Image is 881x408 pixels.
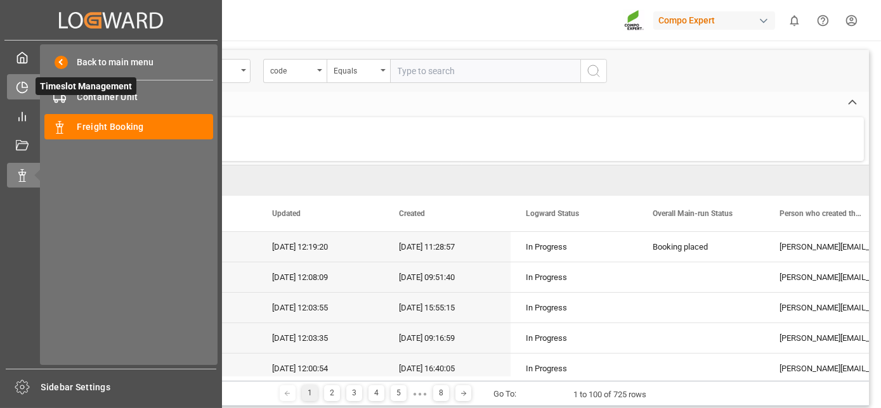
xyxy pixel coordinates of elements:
[384,323,511,353] div: [DATE] 09:16:59
[413,389,427,398] div: ● ● ●
[369,385,384,401] div: 4
[324,385,340,401] div: 2
[526,233,622,262] div: In Progress
[77,120,214,134] span: Freight Booking
[433,385,449,401] div: 8
[526,293,622,322] div: In Progress
[346,385,362,401] div: 3
[653,233,749,262] div: Booking placed
[334,62,377,77] div: Equals
[36,77,136,95] span: Timeslot Management
[526,324,622,353] div: In Progress
[391,385,407,401] div: 5
[257,262,384,292] div: [DATE] 12:08:09
[653,8,780,32] button: Compo Expert
[384,262,511,292] div: [DATE] 09:51:40
[7,45,215,70] a: My Cockpit
[526,263,622,292] div: In Progress
[77,91,214,104] span: Container Unit
[257,293,384,322] div: [DATE] 12:03:55
[780,6,809,35] button: show 0 new notifications
[257,354,384,383] div: [DATE] 12:00:54
[272,209,301,218] span: Updated
[263,59,327,83] button: open menu
[580,59,607,83] button: search button
[384,354,511,383] div: [DATE] 16:40:05
[384,232,511,262] div: [DATE] 11:28:57
[809,6,837,35] button: Help Center
[68,56,153,69] span: Back to main menu
[399,209,425,218] span: Created
[653,11,775,30] div: Compo Expert
[257,232,384,262] div: [DATE] 12:19:20
[44,85,213,110] a: Container Unit
[270,62,313,77] div: code
[41,381,217,394] span: Sidebar Settings
[780,209,865,218] span: Person who created the Object Mail Address
[302,385,318,401] div: 1
[390,59,580,83] input: Type to search
[384,293,511,322] div: [DATE] 15:55:15
[653,209,733,218] span: Overall Main-run Status
[257,323,384,353] div: [DATE] 12:03:35
[526,209,579,218] span: Logward Status
[573,388,646,401] div: 1 to 100 of 725 rows
[526,354,622,383] div: In Progress
[624,10,644,32] img: Screenshot%202023-09-29%20at%2010.02.21.png_1712312052.png
[493,388,516,400] div: Go To:
[44,114,213,139] a: Freight Booking
[327,59,390,83] button: open menu
[7,74,215,99] a: Timeslot ManagementTimeslot Management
